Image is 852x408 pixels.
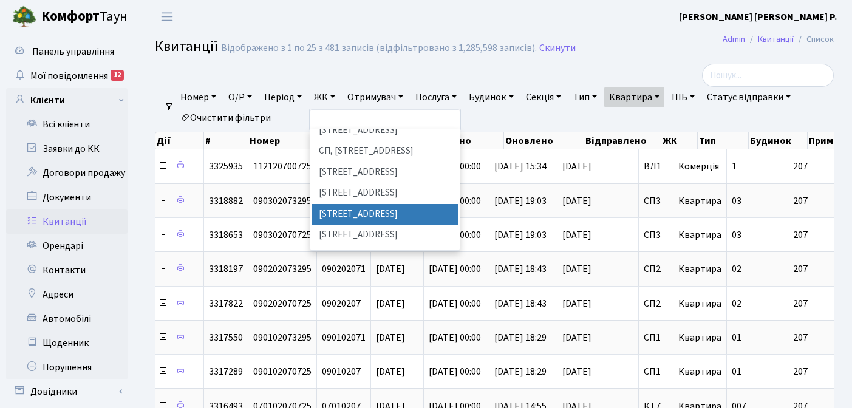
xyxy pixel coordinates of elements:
span: 3317822 [209,297,243,310]
a: Щоденник [6,331,128,355]
span: [DATE] 00:00 [429,297,481,310]
span: 090202071 [322,262,366,276]
nav: breadcrumb [704,27,852,52]
span: 03 [732,194,741,208]
span: СП2 [644,299,668,308]
li: [STREET_ADDRESS] [312,246,458,267]
span: Квартира [678,262,721,276]
li: [STREET_ADDRESS] [312,162,458,183]
a: Заявки до КК [6,137,128,161]
span: 112120700725 [253,160,312,173]
span: 03 [732,228,741,242]
th: Створено [424,132,505,149]
a: Договори продажу [6,161,128,185]
th: # [204,132,248,149]
span: СП1 [644,333,668,342]
span: СП1 [644,367,668,376]
input: Пошук... [702,64,834,87]
span: [DATE] [562,264,633,274]
span: [DATE] 18:29 [494,331,547,344]
span: [DATE] 00:00 [429,331,481,344]
span: Квитанції [155,36,218,57]
a: Адреси [6,282,128,307]
span: 090202070725 [253,297,312,310]
th: Будинок [749,132,807,149]
span: СП3 [644,230,668,240]
a: Секція [521,87,566,107]
a: Орендарі [6,234,128,258]
div: Відображено з 1 по 25 з 481 записів (відфільтровано з 1,285,598 записів). [221,42,537,54]
span: Квартира [678,331,721,344]
a: Послуга [411,87,462,107]
span: 090302073295 [253,194,312,208]
span: 090202073295 [253,262,312,276]
span: [DATE] 19:03 [494,194,547,208]
th: ЖК [661,132,697,149]
li: Список [794,33,834,46]
a: Отримувач [343,87,408,107]
th: Тип [698,132,749,149]
span: [DATE] 18:29 [494,365,547,378]
a: ЖК [309,87,340,107]
a: Статус відправки [702,87,796,107]
a: Період [259,87,307,107]
span: 3318882 [209,194,243,208]
span: Квартира [678,365,721,378]
li: [STREET_ADDRESS] [312,225,458,246]
li: [STREET_ADDRESS] [312,204,458,225]
li: СП, [STREET_ADDRESS] [312,141,458,162]
span: 01 [732,331,741,344]
span: 02 [732,297,741,310]
span: Комерція [678,160,719,173]
span: 02 [732,262,741,276]
th: Дії [155,132,204,149]
a: Квартира [604,87,664,107]
span: [DATE] 15:34 [494,160,547,173]
div: 12 [111,70,124,81]
span: [DATE] [562,161,633,171]
span: Квартира [678,194,721,208]
a: Очистити фільтри [176,107,276,128]
span: [DATE] [376,365,405,378]
span: Квартира [678,297,721,310]
span: ВЛ1 [644,161,668,171]
a: Мої повідомлення12 [6,64,128,88]
span: [DATE] [562,333,633,342]
span: 3317289 [209,365,243,378]
a: Довідники [6,379,128,404]
span: 3325935 [209,160,243,173]
span: 090102070725 [253,365,312,378]
span: [DATE] [376,262,405,276]
th: Оновлено [504,132,584,149]
span: 1 [732,160,737,173]
span: 09020207 [322,297,361,310]
span: 3318653 [209,228,243,242]
span: 01 [732,365,741,378]
a: Номер [176,87,221,107]
span: 3318197 [209,262,243,276]
span: [DATE] [562,196,633,206]
span: [DATE] [562,367,633,376]
span: [DATE] [376,331,405,344]
a: Будинок [464,87,518,107]
a: [PERSON_NAME] [PERSON_NAME] Р. [679,10,837,24]
span: Таун [41,7,128,27]
a: Документи [6,185,128,209]
li: [STREET_ADDRESS] [312,183,458,204]
a: Admin [723,33,745,46]
a: Тип [568,87,602,107]
span: СП3 [644,196,668,206]
span: Панель управління [32,45,114,58]
a: Клієнти [6,88,128,112]
a: Квитанції [6,209,128,234]
a: Всі клієнти [6,112,128,137]
span: Квартира [678,228,721,242]
th: Відправлено [584,132,662,149]
button: Переключити навігацію [152,7,182,27]
span: [DATE] 18:43 [494,297,547,310]
span: [DATE] 00:00 [429,262,481,276]
span: 09010207 [322,365,361,378]
span: 090102073295 [253,331,312,344]
a: Скинути [539,42,576,54]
